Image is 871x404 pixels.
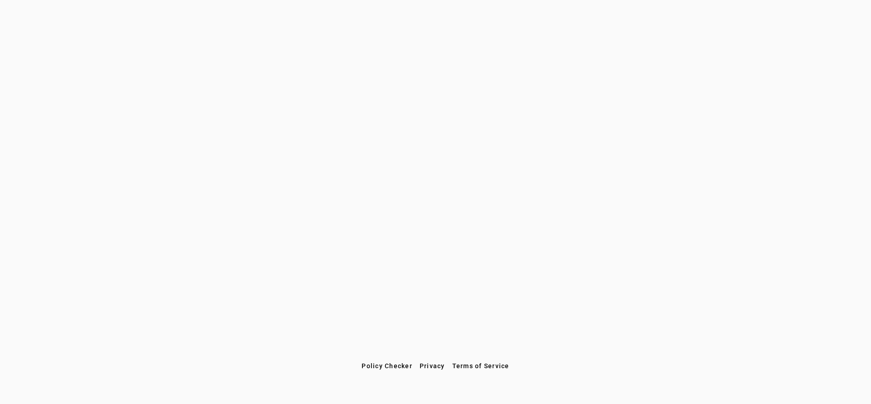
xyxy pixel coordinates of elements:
button: Policy Checker [358,358,416,374]
span: Privacy [420,362,445,370]
span: Policy Checker [362,362,412,370]
button: Terms of Service [449,358,513,374]
button: Privacy [416,358,449,374]
span: Terms of Service [452,362,509,370]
